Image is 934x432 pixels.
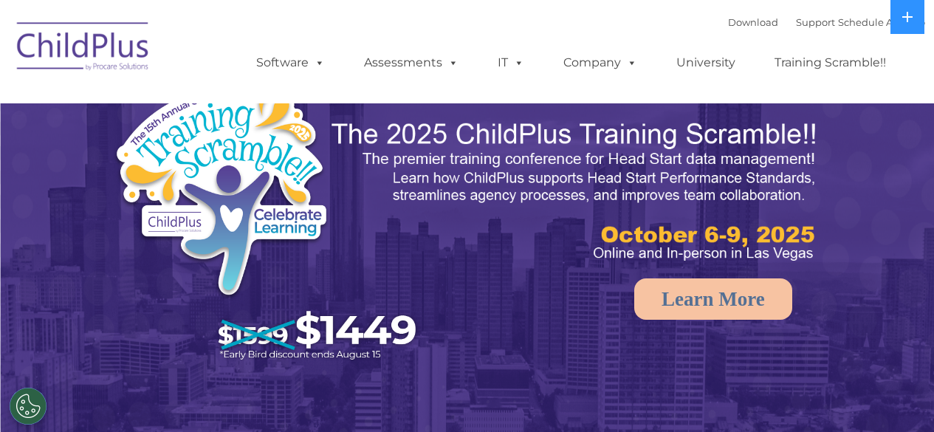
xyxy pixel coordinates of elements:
[634,278,792,320] a: Learn More
[728,16,925,28] font: |
[10,388,47,425] button: Cookies Settings
[549,48,652,78] a: Company
[662,48,750,78] a: University
[483,48,539,78] a: IT
[241,48,340,78] a: Software
[838,16,925,28] a: Schedule A Demo
[349,48,473,78] a: Assessments
[728,16,778,28] a: Download
[760,48,901,78] a: Training Scramble!!
[10,12,157,86] img: ChildPlus by Procare Solutions
[796,16,835,28] a: Support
